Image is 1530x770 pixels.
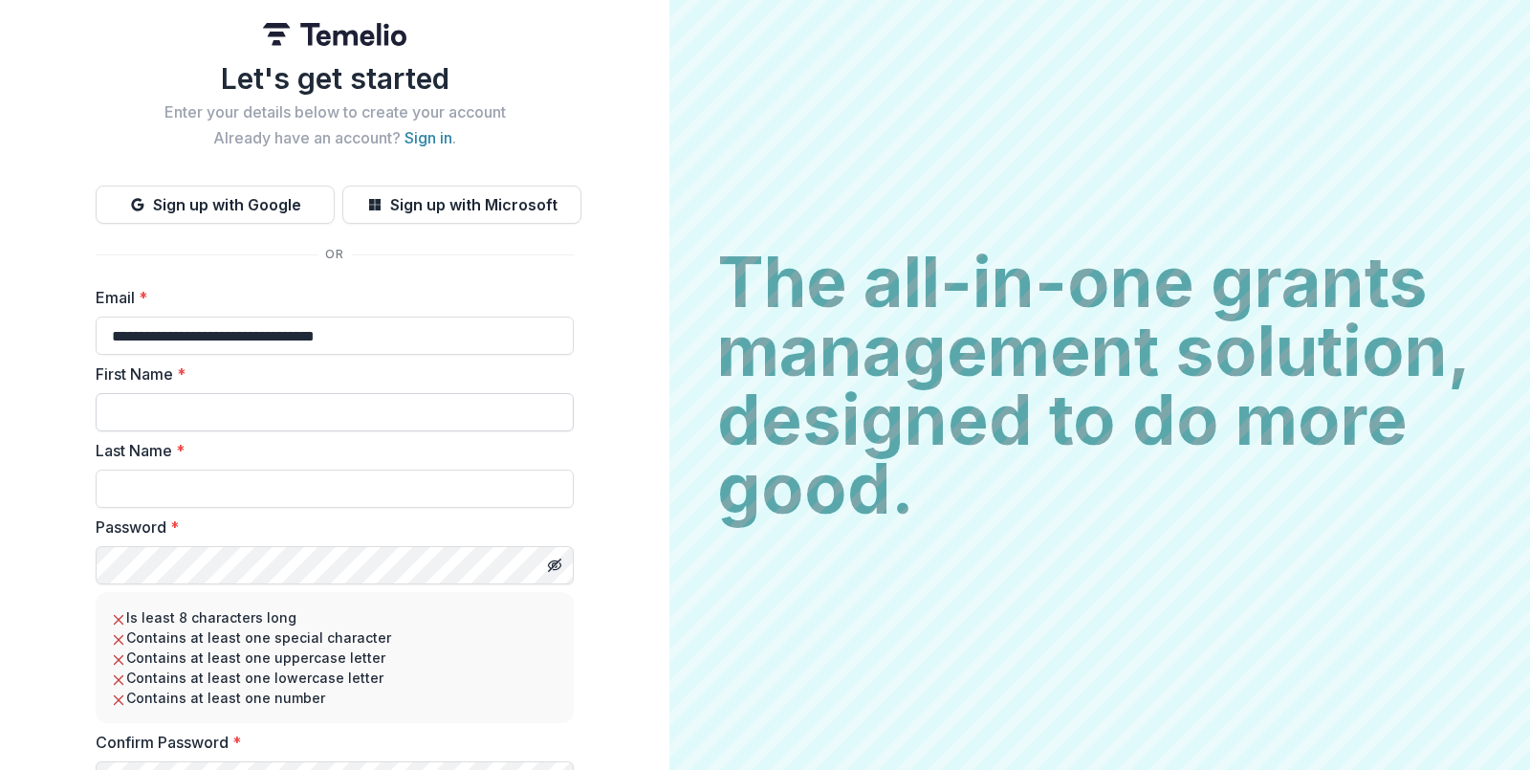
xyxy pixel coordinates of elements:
label: Password [96,516,562,539]
h2: Enter your details below to create your account [96,103,574,121]
button: Sign up with Google [96,186,335,224]
a: Sign in [404,128,452,147]
button: Sign up with Microsoft [342,186,581,224]
img: Temelio [263,23,406,46]
label: First Name [96,363,562,385]
h2: Already have an account? . [96,129,574,147]
li: Contains at least one uppercase letter [111,648,558,668]
li: Contains at least one special character [111,627,558,648]
li: Contains at least one lowercase letter [111,668,558,688]
li: Is least 8 characters long [111,607,558,627]
button: Toggle password visibility [539,550,570,581]
label: Email [96,286,562,309]
h1: Let's get started [96,61,574,96]
label: Last Name [96,439,562,462]
label: Confirm Password [96,731,562,754]
li: Contains at least one number [111,688,558,708]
